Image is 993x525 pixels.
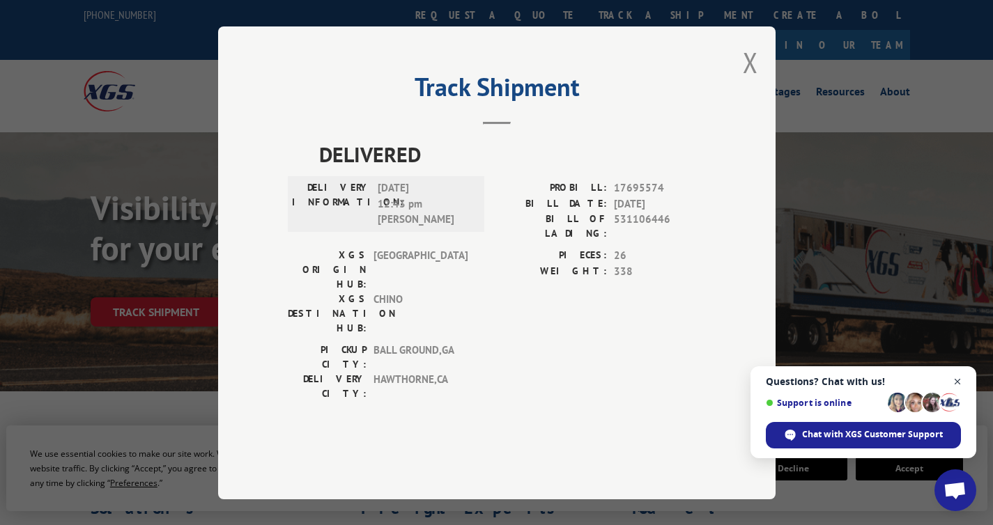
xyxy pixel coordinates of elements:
[497,263,607,279] label: WEIGHT:
[374,372,468,401] span: HAWTHORNE , CA
[766,376,961,387] span: Questions? Chat with us!
[292,180,371,228] label: DELIVERY INFORMATION:
[614,263,706,279] span: 338
[288,77,706,104] h2: Track Shipment
[743,44,758,81] button: Close modal
[614,212,706,241] span: 531106446
[497,248,607,264] label: PIECES:
[288,292,367,336] label: XGS DESTINATION HUB:
[614,180,706,196] span: 17695574
[288,372,367,401] label: DELIVERY CITY:
[614,248,706,264] span: 26
[934,469,976,511] div: Open chat
[949,373,967,391] span: Close chat
[374,248,468,292] span: [GEOGRAPHIC_DATA]
[766,422,961,448] div: Chat with XGS Customer Support
[766,398,883,408] span: Support is online
[497,212,607,241] label: BILL OF LADING:
[374,343,468,372] span: BALL GROUND , GA
[374,292,468,336] span: CHINO
[378,180,472,228] span: [DATE] 12:43 pm [PERSON_NAME]
[497,180,607,196] label: PROBILL:
[497,196,607,212] label: BILL DATE:
[614,196,706,212] span: [DATE]
[288,343,367,372] label: PICKUP CITY:
[802,428,943,441] span: Chat with XGS Customer Support
[319,139,706,170] span: DELIVERED
[288,248,367,292] label: XGS ORIGIN HUB:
